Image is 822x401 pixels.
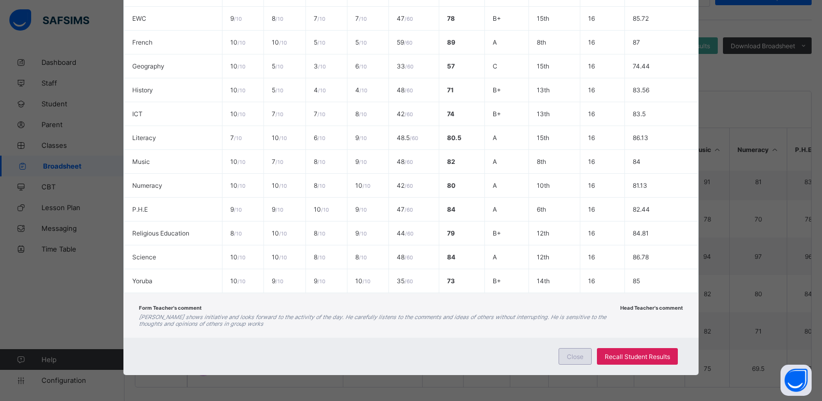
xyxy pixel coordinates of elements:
span: / 60 [404,39,412,46]
span: 83.5 [633,110,646,118]
span: 10 [272,182,287,189]
span: 16 [588,182,595,189]
span: 7 [272,158,283,165]
span: 81.13 [633,182,647,189]
span: / 10 [275,16,283,22]
span: 16 [588,62,595,70]
span: Form Teacher's comment [139,305,202,311]
span: 84.81 [633,229,649,237]
span: 48 [397,86,413,94]
button: Open asap [781,365,812,396]
span: 44 [397,229,413,237]
span: / 10 [234,206,242,213]
span: 10 [230,86,245,94]
span: 42 [397,182,413,189]
span: / 10 [238,278,245,284]
span: / 10 [318,63,326,70]
span: / 60 [405,159,413,165]
span: 10 [230,38,245,46]
span: 48 [397,158,413,165]
span: 8 [355,110,367,118]
span: 85.72 [633,15,649,22]
span: / 10 [234,16,242,22]
span: / 10 [279,135,287,141]
span: 10 [230,110,245,118]
span: 12th [537,253,549,261]
span: Recall Student Results [605,353,670,361]
span: History [132,86,153,94]
span: 87 [633,38,640,46]
span: 5 [272,62,283,70]
span: 8 [272,15,283,22]
span: 10 [230,158,245,165]
span: Religious Education [132,229,189,237]
span: / 10 [359,39,367,46]
span: / 10 [238,63,245,70]
span: 10 [230,182,245,189]
span: 80.5 [447,134,462,142]
span: 10th [537,182,550,189]
span: / 10 [238,39,245,46]
span: A [493,205,497,213]
span: 16 [588,86,595,94]
span: 5 [272,86,283,94]
span: / 60 [405,183,413,189]
span: 15th [537,15,549,22]
span: 7 [314,110,325,118]
span: French [132,38,152,46]
span: 13th [537,86,550,94]
span: / 10 [363,183,370,189]
span: / 10 [359,254,367,260]
span: 10 [355,277,370,285]
span: / 60 [405,230,413,237]
span: 4 [314,86,326,94]
span: 8th [537,158,546,165]
span: 4 [355,86,367,94]
span: 8 [355,253,367,261]
span: 86.13 [633,134,648,142]
span: 42 [397,110,413,118]
span: 71 [447,86,454,94]
span: 14th [537,277,550,285]
span: / 60 [405,254,413,260]
span: 59 [397,38,412,46]
span: 16 [588,134,595,142]
span: / 10 [321,206,329,213]
span: 15th [537,134,549,142]
span: 9 [355,158,367,165]
span: / 60 [405,63,413,70]
span: / 60 [405,16,413,22]
span: / 10 [359,87,367,93]
span: / 10 [275,159,283,165]
span: / 10 [317,230,325,237]
span: 74.44 [633,62,650,70]
span: 16 [588,158,595,165]
span: 16 [588,110,595,118]
span: 85 [633,277,640,285]
span: 10 [272,253,287,261]
span: 7 [355,15,367,22]
span: 9 [230,205,242,213]
span: 10 [272,38,287,46]
span: 10 [230,277,245,285]
span: 16 [588,205,595,213]
span: 82.44 [633,205,650,213]
span: / 10 [279,183,287,189]
span: EWC [132,15,146,22]
span: 8th [537,38,546,46]
span: / 10 [238,87,245,93]
span: Music [132,158,150,165]
span: 8 [314,229,325,237]
span: / 60 [405,111,413,117]
span: 33 [397,62,413,70]
span: 12th [537,229,549,237]
span: / 10 [279,230,287,237]
span: / 10 [317,111,325,117]
span: 10 [314,205,329,213]
span: 7 [314,15,325,22]
span: 8 [230,229,242,237]
i: [PERSON_NAME] shows initiative and looks forward to the activity of the day. He carefully listens... [139,314,606,327]
span: Head Teacher's comment [620,305,683,311]
span: 6th [537,205,546,213]
span: C [493,62,497,70]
